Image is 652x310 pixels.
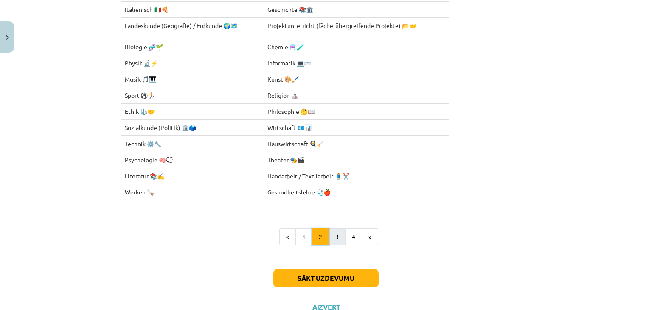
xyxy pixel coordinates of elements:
td: Handarbeit / Textilarbeit 🧵✂️ [264,168,449,184]
td: Landeskunde (Geografie) / Erdkunde 🌍🗺️ [121,17,264,39]
button: 2 [312,228,329,245]
td: Theater 🎭🎬 [264,152,449,168]
td: Physik 🔬⚡ [121,55,264,71]
td: Biologie 🧬🌱 [121,39,264,55]
td: Religion ⛪ [264,87,449,103]
td: Werken 🪚 [121,184,264,200]
td: Gesundheitslehre 🩺🍎 [264,184,449,200]
td: Hauswirtschaft 🍳🧹 [264,135,449,152]
td: Sozialkunde (Politik) 🏛️🗳️ [121,119,264,135]
td: Technik ⚙️🔧 [121,135,264,152]
td: Ethik ⚖️🤝 [121,103,264,119]
button: Sākt uzdevumu [273,269,379,287]
td: Psychologie 🧠💭 [121,152,264,168]
p: Projektunterricht (fächerübergreifende Projekte) 📂🤝 [267,21,445,30]
td: Chemie ⚗️🧪 [264,39,449,55]
nav: Page navigation example [121,228,531,245]
td: Informatik 💻⌨️ [264,55,449,71]
td: Wirtschaft 💶📊 [264,119,449,135]
button: 3 [329,228,346,245]
td: Geschichte 📚🏛️ [264,1,449,17]
td: Italienisch 🇮🇹🍕 [121,1,264,17]
td: Philosophie 🤔📖 [264,103,449,119]
button: » [362,228,378,245]
td: Sport ⚽🏃 [121,87,264,103]
button: 1 [295,228,312,245]
button: 4 [345,228,362,245]
td: Literatur 📚✍️ [121,168,264,184]
img: icon-close-lesson-0947bae3869378f0d4975bcd49f059093ad1ed9edebbc8119c70593378902aed.svg [6,35,9,40]
td: Kunst 🎨🖌️ [264,71,449,87]
button: « [279,228,296,245]
td: Musik 🎵🎹 [121,71,264,87]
